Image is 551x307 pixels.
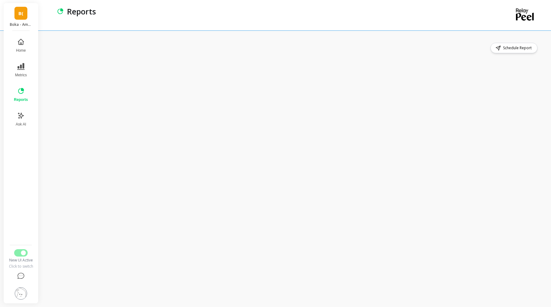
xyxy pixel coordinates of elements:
button: Metrics [10,59,31,81]
p: Reports [67,6,96,17]
span: Schedule Report [503,45,533,51]
button: Home [10,34,31,57]
iframe: Omni Embed [52,58,539,295]
span: Metrics [15,73,27,78]
button: Settings [8,284,34,303]
span: Reports [14,97,28,102]
div: New UI Active [8,258,34,263]
p: Boka - Amazon (Essor) [10,22,32,27]
button: Help [8,269,34,284]
button: Switch to Legacy UI [14,249,28,257]
button: Schedule Report [490,43,537,53]
span: B( [18,10,23,17]
img: profile picture [15,287,27,300]
button: Ask AI [10,108,31,130]
span: Home [16,48,26,53]
span: Ask AI [16,122,26,127]
div: Click to switch [8,264,34,269]
button: Reports [10,84,31,106]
